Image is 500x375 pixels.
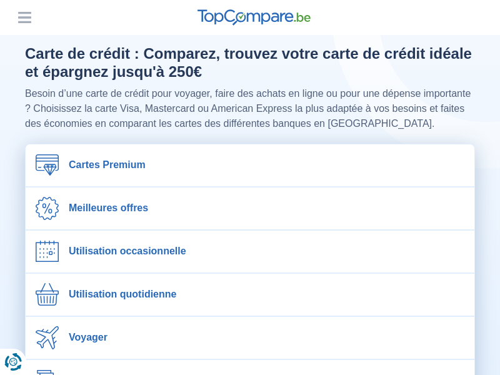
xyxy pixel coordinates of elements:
p: Besoin d’une carte de crédit pour voyager, faire des achats en ligne ou pour une dépense importan... [25,86,475,131]
button: Menu [15,8,34,27]
a: Cartes Premium [26,144,474,186]
a: Utilisation quotidienne [26,274,474,316]
img: Meilleures offres [36,197,59,220]
a: Utilisation occasionnelle [26,231,474,272]
span: Utilisation occasionnelle [69,245,186,257]
img: Utilisation occasionnelle [36,241,59,262]
img: Cartes Premium [36,154,59,176]
a: Voyager [26,317,474,359]
span: Meilleures offres [69,202,148,214]
span: Voyager [69,331,107,343]
img: TopCompare [197,9,311,26]
h1: Carte de crédit : Comparez, trouvez votre carte de crédit idéale et épargnez jusqu'à 250€ [25,45,475,81]
span: Cartes Premium [69,159,146,171]
img: Voyager [36,326,59,349]
img: Utilisation quotidienne [36,283,59,306]
span: Utilisation quotidienne [69,288,176,300]
a: Meilleures offres [26,187,474,229]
